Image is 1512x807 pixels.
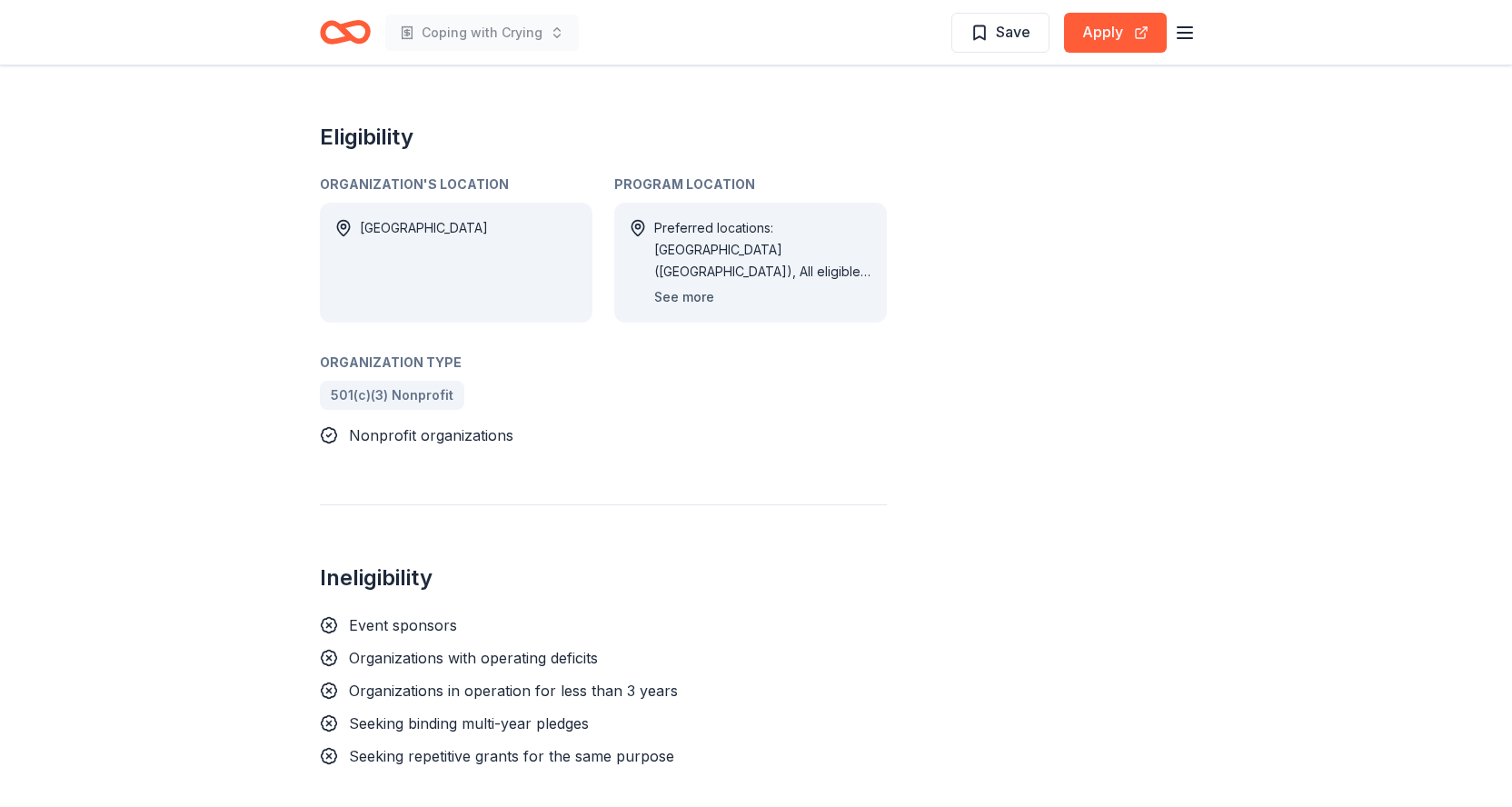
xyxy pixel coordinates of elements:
span: Event sponsors [349,616,457,634]
button: Coping with Crying [385,15,579,51]
div: [GEOGRAPHIC_DATA] [360,217,488,308]
span: Save [996,20,1030,44]
div: Program Location [614,174,887,195]
div: Preferred locations: [GEOGRAPHIC_DATA] ([GEOGRAPHIC_DATA]), All eligible locations: [GEOGRAPHIC_D... [654,217,872,283]
div: Organization Type [320,352,887,374]
a: 501(c)(3) Nonprofit [320,381,464,410]
a: Home [320,11,371,54]
button: Apply [1064,13,1167,53]
div: Organization's Location [320,174,592,195]
span: Seeking binding multi-year pledges [349,714,589,732]
span: 501(c)(3) Nonprofit [331,384,453,406]
h2: Eligibility [320,123,887,152]
span: Organizations with operating deficits [349,649,598,667]
button: Save [951,13,1049,53]
span: Nonprofit organizations [349,426,513,444]
h2: Ineligibility [320,563,887,593]
span: Seeking repetitive grants for the same purpose [349,747,674,765]
button: See more [654,286,714,308]
span: Organizations in operation for less than 3 years [349,682,678,700]
span: Coping with Crying [422,22,542,44]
